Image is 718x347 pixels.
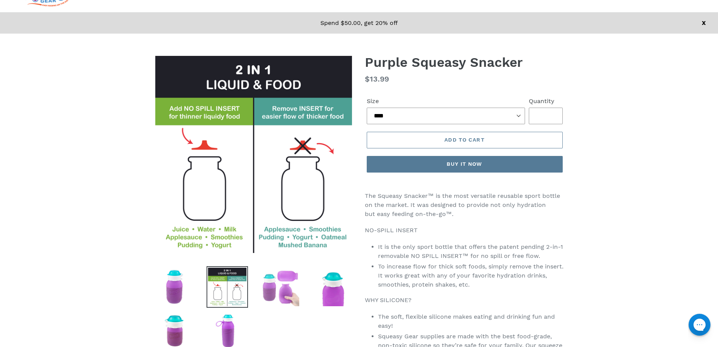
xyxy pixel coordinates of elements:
[207,266,248,308] img: Load image into Gallery viewer, Purple Squeasy Snacker
[444,137,484,143] span: Add to cart
[365,296,565,305] p: WHY SILICONE?
[365,54,565,70] h1: Purple Squeasy Snacker
[367,132,563,148] button: Add to cart
[367,97,525,106] label: Size
[154,266,195,308] img: Load image into Gallery viewer, Purple Squeasy Snacker
[365,226,565,235] p: NO-SPILL INSERT
[259,266,301,308] img: Load image into Gallery viewer, Purple Squeasy Snacker
[367,156,563,173] button: Buy it now
[312,266,354,308] img: Load image into Gallery viewer, Purple Squeasy Snacker
[702,19,706,26] a: X
[529,97,563,106] label: Quantity
[378,312,565,330] li: The soft, flexible silicone makes eating and drinking fun and easy!
[365,74,389,83] span: $13.99
[378,242,565,261] li: It is the only sport bottle that offers the patent pending 2-in-1 removable NO SPILL INSERT™ for ...
[365,191,565,219] p: The Squeasy Snacker™ is the most versatile reusable sport bottle on the market. It was designed t...
[378,262,565,289] li: To increase flow for thick soft foods, simply remove the insert. It works great with any of your ...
